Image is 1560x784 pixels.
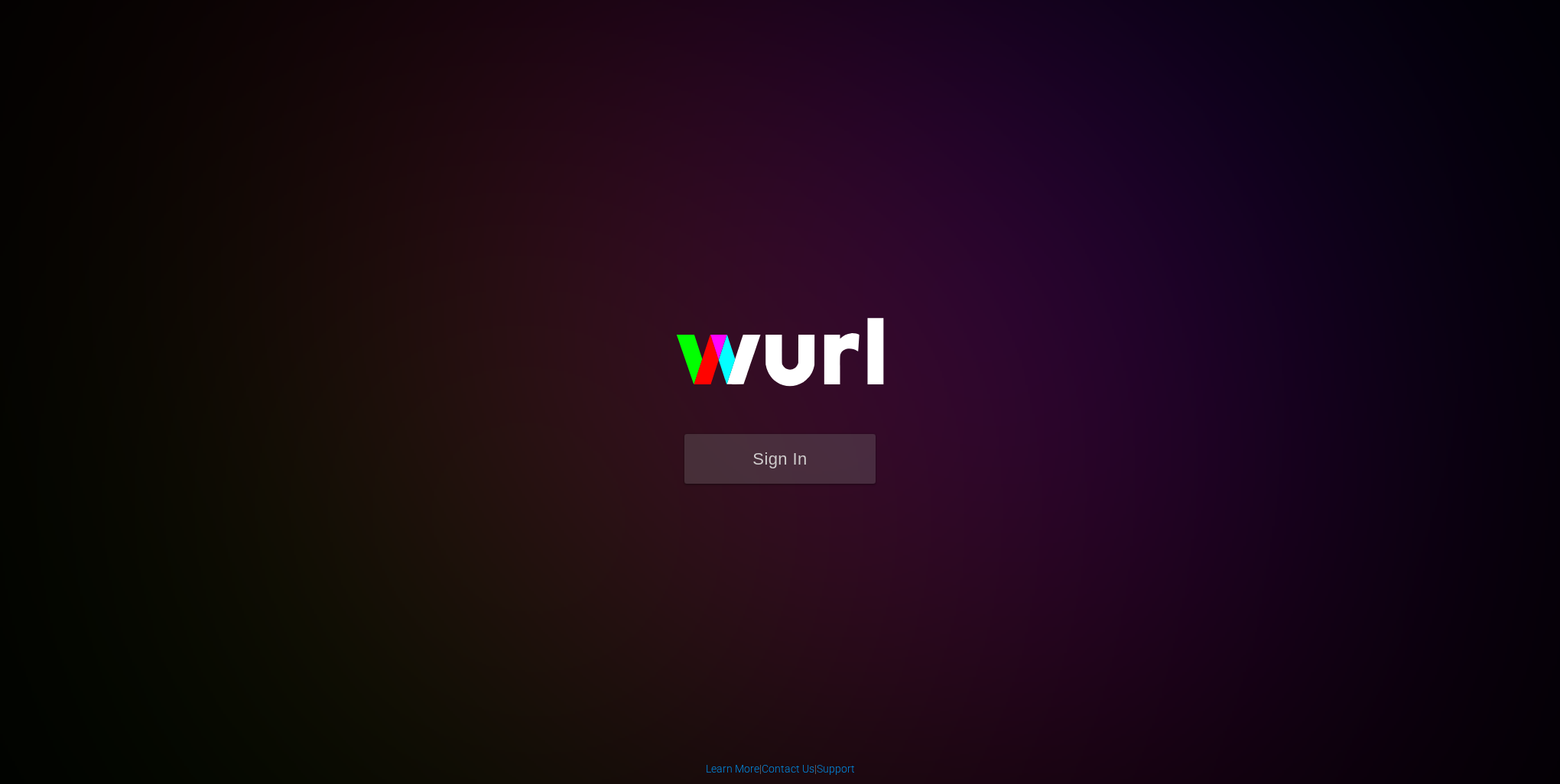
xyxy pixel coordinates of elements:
a: Support [817,763,855,775]
div: | | [706,761,855,776]
button: Sign In [684,434,876,484]
a: Contact Us [762,763,814,775]
a: Learn More [706,763,759,775]
img: wurl-logo-on-black-223613ac3d8ba8fe6dc639794a292ebdb59501304c7dfd60c99c58986ef67473.svg [627,285,933,433]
